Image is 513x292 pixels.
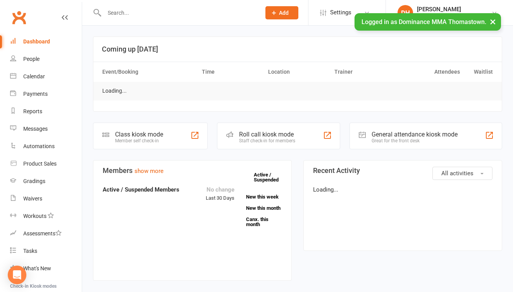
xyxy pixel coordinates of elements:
[330,4,351,21] span: Settings
[103,167,282,175] h3: Members
[23,265,51,271] div: What's New
[313,167,492,175] h3: Recent Activity
[115,138,163,143] div: Member self check-in
[10,260,82,277] a: What's New
[99,62,198,82] th: Event/Booking
[10,225,82,242] a: Assessments
[10,33,82,50] a: Dashboard
[362,18,486,26] span: Logged in as Dominance MMA Thomastown.
[198,62,265,82] th: Time
[10,207,82,225] a: Workouts
[279,10,289,16] span: Add
[313,185,492,194] p: Loading...
[432,167,492,180] button: All activities
[10,50,82,68] a: People
[372,131,458,138] div: General attendance kiosk mode
[246,217,282,227] a: Canx. this month
[441,170,473,177] span: All activities
[463,62,497,82] th: Waitlist
[23,126,48,132] div: Messages
[99,82,130,100] td: Loading...
[417,13,491,20] div: Dominance MMA Thomastown
[10,155,82,173] a: Product Sales
[23,56,40,62] div: People
[10,138,82,155] a: Automations
[23,73,45,79] div: Calendar
[8,266,26,284] div: Open Intercom Messenger
[398,5,413,21] div: DH
[23,213,46,219] div: Workouts
[10,103,82,120] a: Reports
[10,85,82,103] a: Payments
[9,8,29,27] a: Clubworx
[115,131,163,138] div: Class kiosk mode
[102,45,493,53] h3: Coming up [DATE]
[10,242,82,260] a: Tasks
[239,138,295,143] div: Staff check-in for members
[102,7,255,18] input: Search...
[23,91,48,97] div: Payments
[23,248,37,254] div: Tasks
[417,6,491,13] div: [PERSON_NAME]
[23,108,42,114] div: Reports
[23,178,45,184] div: Gradings
[246,194,282,199] a: New this week
[103,186,179,193] strong: Active / Suspended Members
[265,6,298,19] button: Add
[23,230,62,237] div: Assessments
[372,138,458,143] div: Great for the front desk
[331,62,397,82] th: Trainer
[397,62,463,82] th: Attendees
[206,185,234,194] div: No change
[246,206,282,211] a: New this month
[239,131,295,138] div: Roll call kiosk mode
[10,190,82,207] a: Waivers
[486,13,500,30] button: ×
[134,168,164,175] a: show more
[23,161,57,167] div: Product Sales
[10,173,82,190] a: Gradings
[10,120,82,138] a: Messages
[23,143,55,149] div: Automations
[10,68,82,85] a: Calendar
[265,62,331,82] th: Location
[206,185,234,202] div: Last 30 Days
[23,38,50,45] div: Dashboard
[23,195,42,202] div: Waivers
[254,166,288,188] a: Active / Suspended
